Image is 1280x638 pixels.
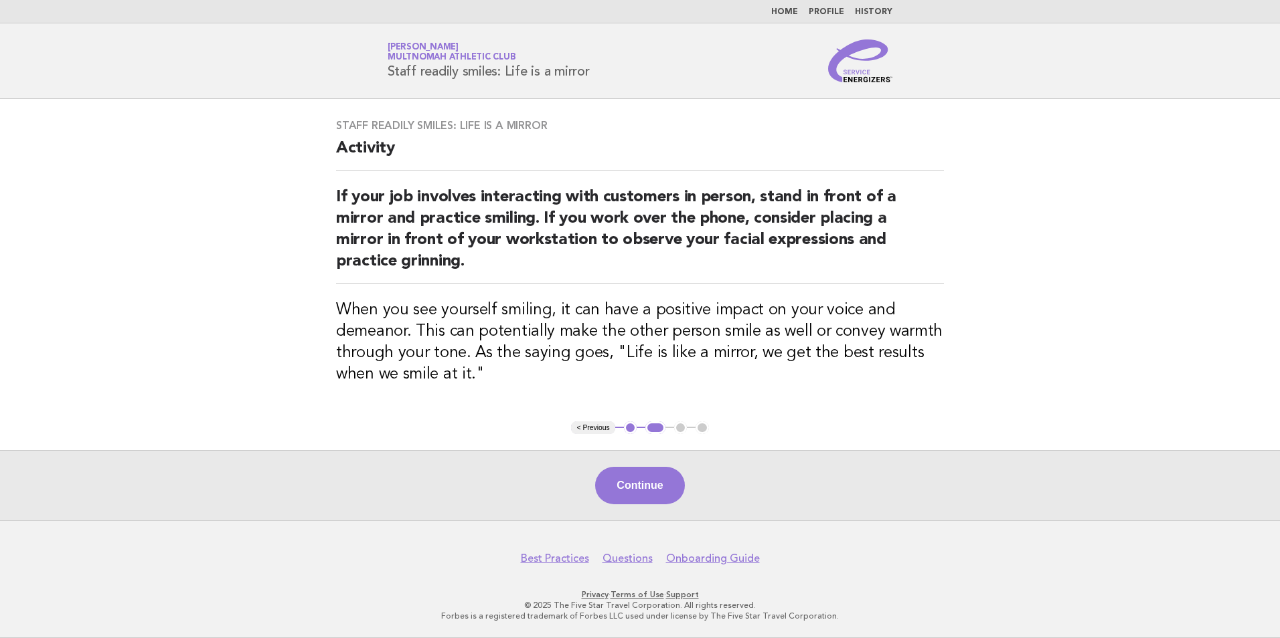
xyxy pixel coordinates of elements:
a: Home [771,8,798,16]
a: Support [666,590,699,599]
a: History [855,8,892,16]
a: Best Practices [521,552,589,565]
button: Continue [595,467,684,504]
a: Onboarding Guide [666,552,760,565]
p: · · [230,589,1050,600]
button: < Previous [571,421,615,435]
a: Questions [603,552,653,565]
img: Service Energizers [828,39,892,82]
h3: When you see yourself smiling, it can have a positive impact on your voice and demeanor. This can... [336,300,944,385]
p: Forbes is a registered trademark of Forbes LLC used under license by The Five Star Travel Corpora... [230,611,1050,621]
a: [PERSON_NAME]Multnomah Athletic Club [388,43,515,62]
button: 1 [624,421,637,435]
h3: Staff readily smiles: Life is a mirror [336,119,944,132]
h1: Staff readily smiles: Life is a mirror [388,43,590,78]
h2: If your job involves interacting with customers in person, stand in front of a mirror and practic... [336,187,944,284]
a: Privacy [582,590,609,599]
a: Profile [809,8,844,16]
p: © 2025 The Five Star Travel Corporation. All rights reserved. [230,600,1050,611]
span: Multnomah Athletic Club [388,54,515,62]
h2: Activity [336,138,944,171]
a: Terms of Use [611,590,664,599]
button: 2 [645,421,665,435]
